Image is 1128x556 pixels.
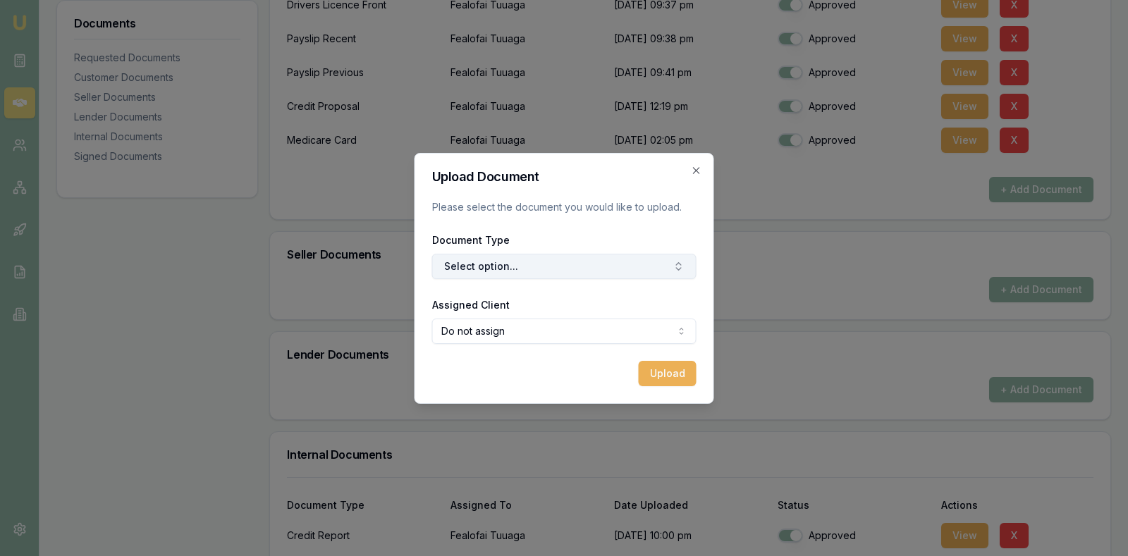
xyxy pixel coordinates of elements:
[432,234,510,246] label: Document Type
[432,254,697,279] button: Select option...
[432,299,510,311] label: Assigned Client
[639,361,697,386] button: Upload
[432,200,697,214] p: Please select the document you would like to upload.
[432,171,697,183] h2: Upload Document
